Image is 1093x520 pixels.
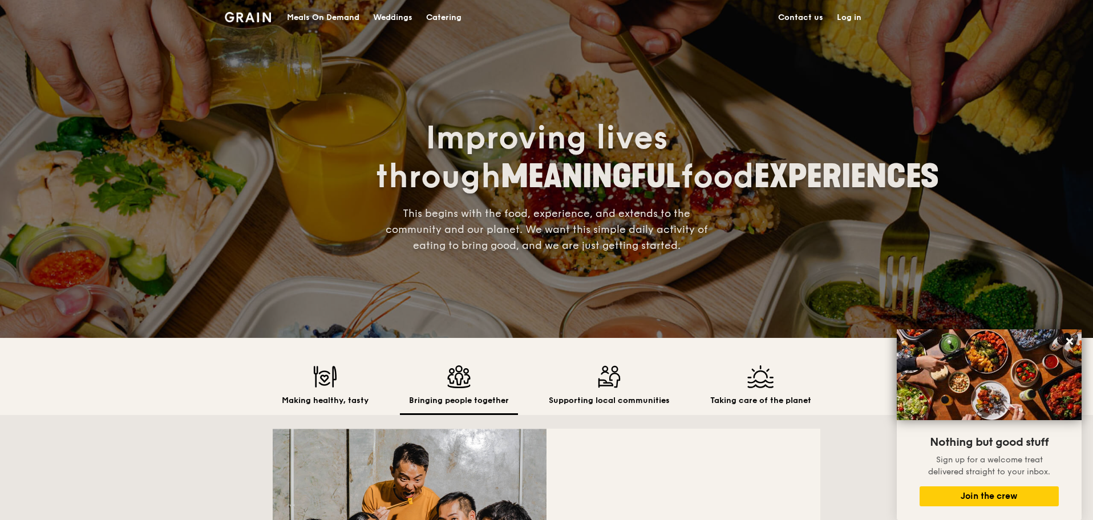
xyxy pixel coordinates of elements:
[375,119,939,196] span: Improving lives through food
[287,1,359,35] div: Meals On Demand
[710,395,811,406] h2: Taking care of the planet
[754,158,939,196] span: EXPERIENCES
[771,1,830,35] a: Contact us
[928,455,1050,477] span: Sign up for a welcome treat delivered straight to your inbox.
[409,365,509,388] img: Bringing people together
[549,395,670,406] h2: Supporting local communities
[1060,332,1079,350] button: Close
[282,395,369,406] h2: Making healthy, tasty
[897,329,1082,420] img: DSC07876-Edit02-Large.jpeg
[549,365,670,388] img: Supporting local communities
[830,1,868,35] a: Log in
[386,207,708,252] span: This begins with the food, experience, and extends to the community and our planet. We want this ...
[930,436,1049,449] span: Nothing but good stuff
[920,486,1059,506] button: Join the crew
[366,1,419,35] a: Weddings
[710,365,811,388] img: Taking care of the planet
[501,158,681,196] span: MEANINGFUL
[373,1,412,35] div: Weddings
[419,1,468,35] a: Catering
[409,395,509,406] h2: Bringing people together
[282,365,369,388] img: Making healthy, tasty
[225,12,271,22] img: Grain
[426,1,462,35] div: Catering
